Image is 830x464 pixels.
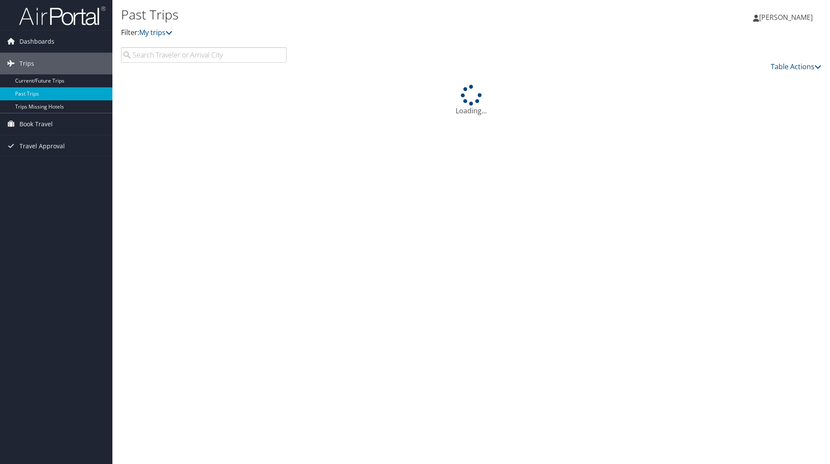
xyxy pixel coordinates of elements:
img: airportal-logo.png [19,6,105,26]
p: Filter: [121,27,588,38]
span: [PERSON_NAME] [759,13,813,22]
a: [PERSON_NAME] [753,4,821,30]
span: Book Travel [19,113,53,135]
span: Travel Approval [19,135,65,157]
div: Loading... [121,85,821,116]
a: My trips [139,28,172,37]
a: Table Actions [771,62,821,71]
span: Dashboards [19,31,54,52]
span: Trips [19,53,34,74]
h1: Past Trips [121,6,588,24]
input: Search Traveler or Arrival City [121,47,287,63]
